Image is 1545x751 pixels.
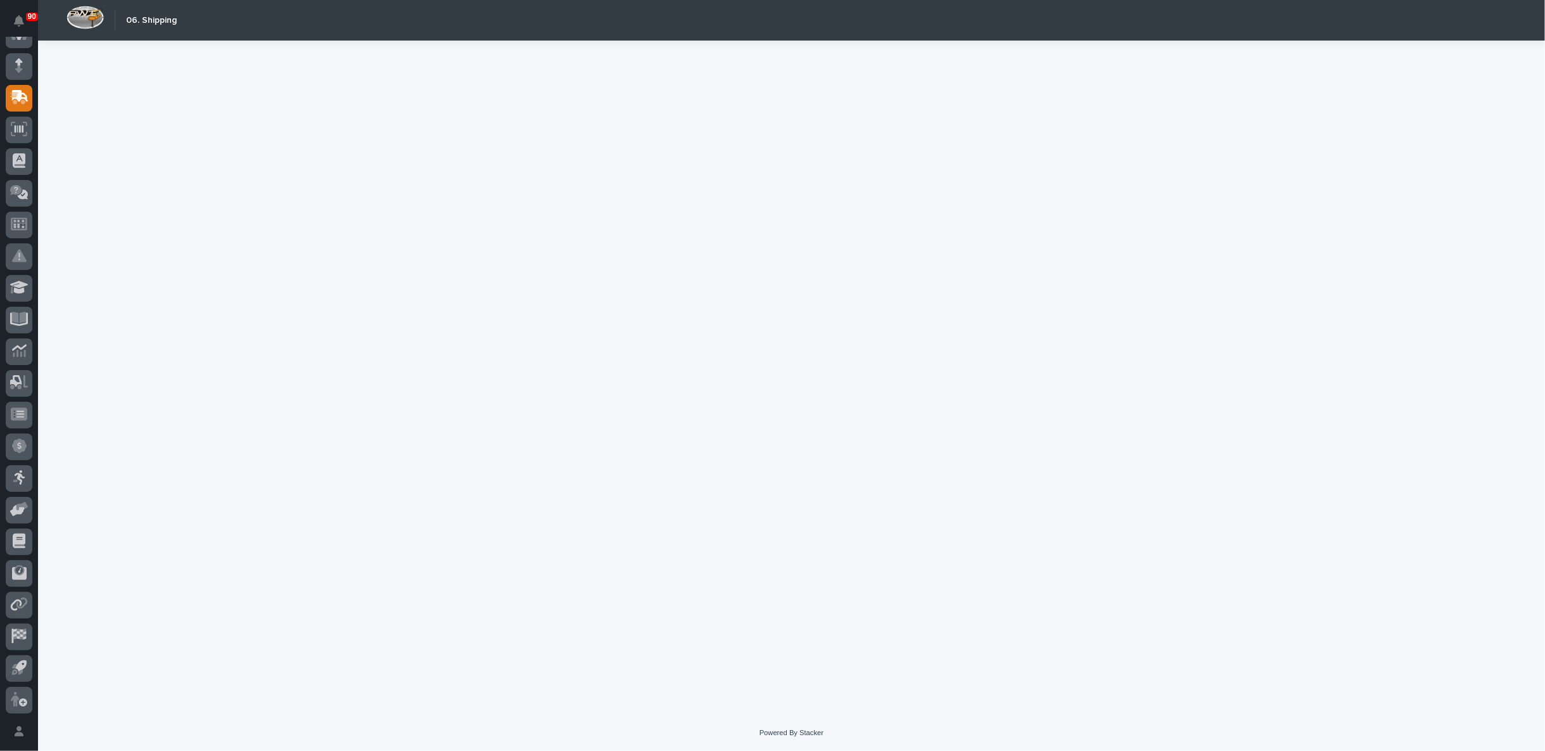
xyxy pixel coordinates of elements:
[28,12,36,21] p: 90
[6,8,32,34] button: Notifications
[67,6,104,29] img: Workspace Logo
[126,15,177,26] h2: 06. Shipping
[16,15,32,35] div: Notifications90
[760,729,823,736] a: Powered By Stacker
